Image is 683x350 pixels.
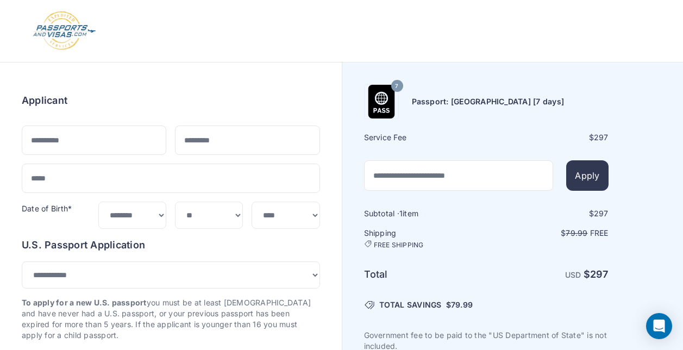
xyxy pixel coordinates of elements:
[365,85,398,118] img: Product Name
[594,209,609,218] span: 297
[22,297,320,341] p: you must be at least [DEMOGRAPHIC_DATA] and have never had a U.S. passport, or your previous pass...
[22,204,72,213] label: Date of Birth*
[584,268,609,280] strong: $
[590,268,609,280] span: 297
[32,11,97,51] img: Logo
[364,132,485,143] h6: Service Fee
[364,267,485,282] h6: Total
[487,228,609,239] p: $
[565,270,581,279] span: USD
[395,79,398,93] span: 7
[451,300,473,309] span: 79.99
[364,208,485,219] h6: Subtotal · item
[399,209,403,218] span: 1
[646,313,672,339] div: Open Intercom Messenger
[412,96,565,107] h6: Passport: [GEOGRAPHIC_DATA] [7 days]
[590,228,609,237] span: Free
[566,160,608,191] button: Apply
[446,299,473,310] span: $
[22,93,67,108] h6: Applicant
[374,241,424,249] span: FREE SHIPPING
[379,299,442,310] span: TOTAL SAVINGS
[487,208,609,219] div: $
[22,298,147,307] strong: To apply for a new U.S. passport
[566,228,587,237] span: 79.99
[364,228,485,249] h6: Shipping
[594,133,609,142] span: 297
[22,237,320,253] h6: U.S. Passport Application
[487,132,609,143] div: $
